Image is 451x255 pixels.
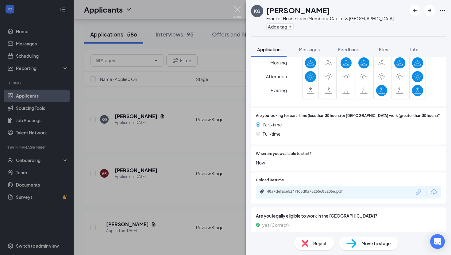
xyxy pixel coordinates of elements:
span: Info [410,47,418,52]
div: Open Intercom Messenger [430,234,445,249]
div: Front of House Team Member at Capitol & [GEOGRAPHIC_DATA] [266,15,394,21]
svg: Paperclip [260,189,264,194]
h1: [PERSON_NAME] [266,5,330,15]
span: Evening [271,85,287,96]
span: Part-time [263,121,282,128]
span: Upload Resume [256,177,284,183]
span: When are you available to start? [256,151,312,157]
span: Now [256,159,441,166]
span: Full-time [263,130,281,137]
span: Files [379,47,388,52]
svg: Link [415,188,423,196]
svg: Ellipses [439,7,446,14]
svg: Download [430,188,438,196]
span: Reject [313,240,327,247]
div: 48a7defac65147fc5d0a75255c852056.pdf [267,189,353,194]
span: Are you looking for part-time (less than 30 hours) or [DEMOGRAPHIC_DATA] work (greater than 30 ho... [256,113,440,119]
span: yes (Correct) [262,222,289,228]
span: Application [257,47,280,52]
span: Feedback [338,47,359,52]
span: Are you legally eligible to work in the [GEOGRAPHIC_DATA]? [256,212,441,219]
a: Paperclip48a7defac65147fc5d0a75255c852056.pdf [260,189,359,195]
button: ArrowRight [424,5,435,16]
div: KG [254,8,260,14]
span: no [262,231,268,238]
svg: ArrowLeftNew [411,7,418,14]
svg: Plus [288,25,292,29]
span: Afternoon [266,71,287,82]
svg: ArrowRight [426,7,433,14]
button: ArrowLeftNew [409,5,420,16]
span: Morning [270,57,287,68]
button: PlusAdd a tag [266,23,294,30]
span: Move to stage [361,240,391,247]
span: Messages [299,47,320,52]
